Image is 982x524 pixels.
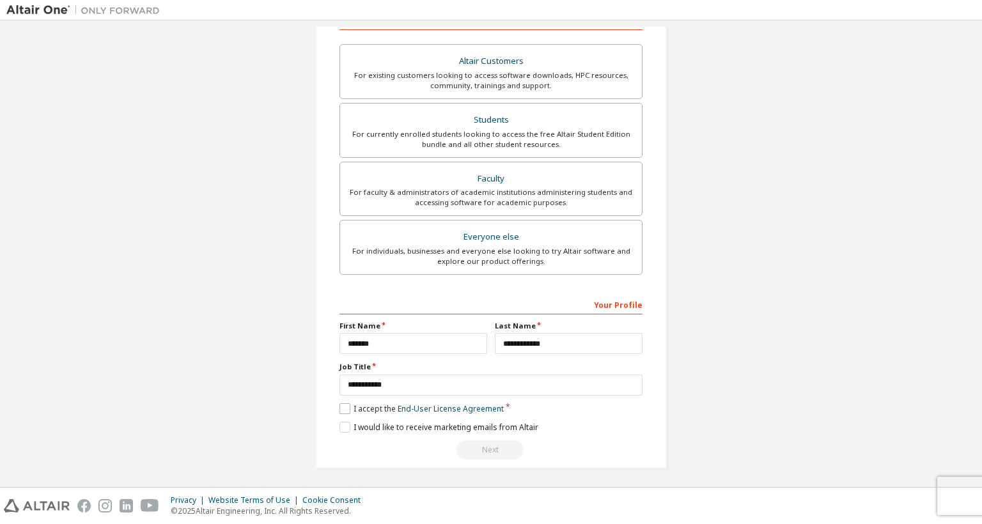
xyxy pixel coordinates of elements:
label: Last Name [495,321,643,331]
div: For existing customers looking to access software downloads, HPC resources, community, trainings ... [348,70,634,91]
img: instagram.svg [98,499,112,512]
img: facebook.svg [77,499,91,512]
div: Faculty [348,170,634,188]
p: © 2025 Altair Engineering, Inc. All Rights Reserved. [171,505,368,516]
div: Cookie Consent [302,495,368,505]
div: Students [348,111,634,129]
img: linkedin.svg [120,499,133,512]
div: Email already exists [339,440,643,459]
div: Everyone else [348,228,634,246]
label: I would like to receive marketing emails from Altair [339,422,538,433]
div: For individuals, businesses and everyone else looking to try Altair software and explore our prod... [348,246,634,266]
img: Altair One [6,4,166,17]
div: For currently enrolled students looking to access the free Altair Student Edition bundle and all ... [348,129,634,150]
img: altair_logo.svg [4,499,70,512]
div: Website Terms of Use [208,495,302,505]
label: I accept the [339,403,504,414]
label: Job Title [339,362,643,372]
div: For faculty & administrators of academic institutions administering students and accessing softwa... [348,187,634,208]
div: Privacy [171,495,208,505]
img: youtube.svg [141,499,159,512]
a: End-User License Agreement [398,403,504,414]
div: Your Profile [339,294,643,314]
div: Altair Customers [348,52,634,70]
label: First Name [339,321,487,331]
